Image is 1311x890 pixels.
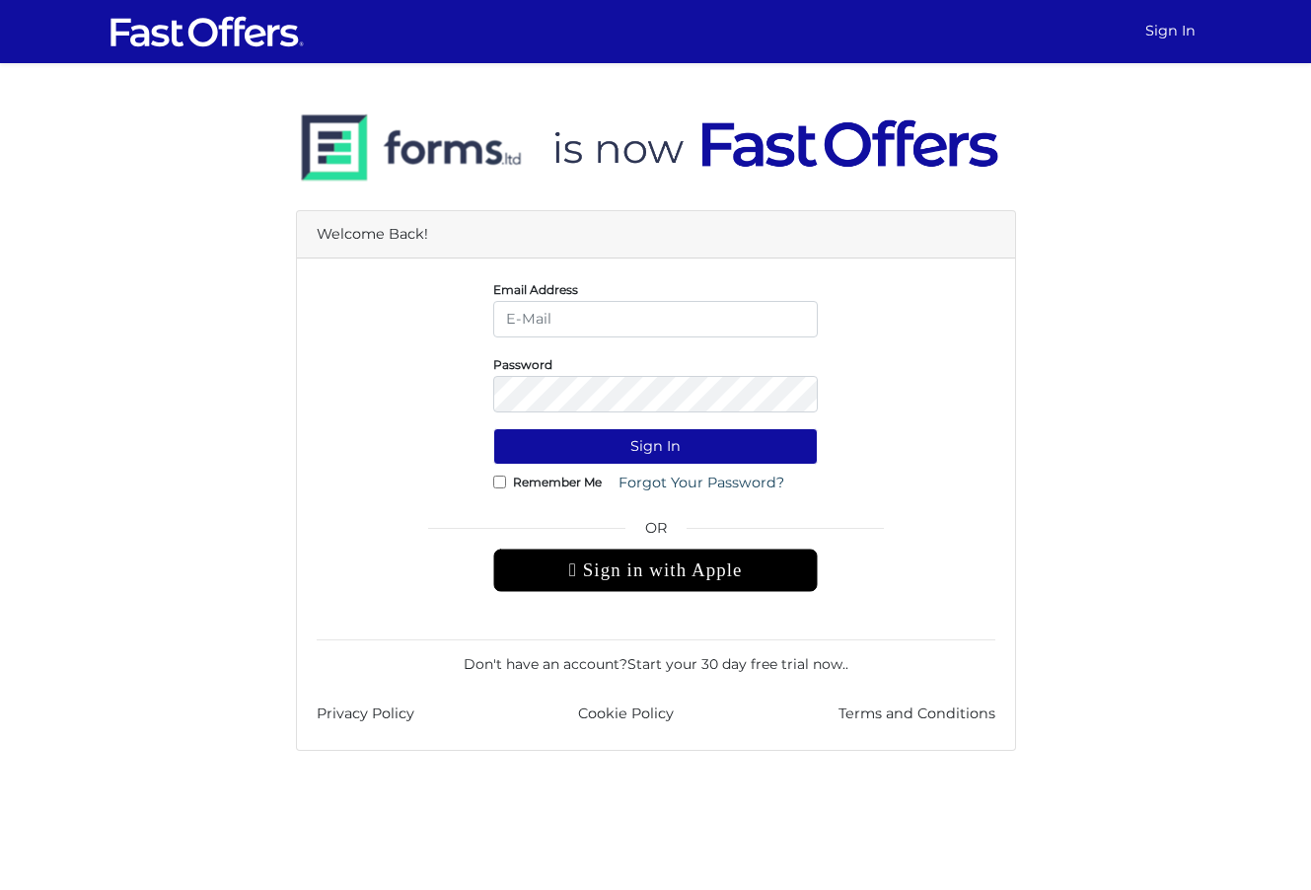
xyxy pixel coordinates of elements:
[606,465,797,501] a: Forgot Your Password?
[627,655,845,673] a: Start your 30 day free trial now.
[493,301,818,337] input: E-Mail
[493,549,818,592] div: Sign in with Apple
[493,517,818,549] span: OR
[493,428,818,465] button: Sign In
[578,703,674,725] a: Cookie Policy
[493,362,552,367] label: Password
[1137,12,1203,50] a: Sign In
[297,211,1015,259] div: Welcome Back!
[493,287,578,292] label: Email Address
[838,703,995,725] a: Terms and Conditions
[513,480,602,484] label: Remember Me
[317,639,995,675] div: Don't have an account? .
[317,703,414,725] a: Privacy Policy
